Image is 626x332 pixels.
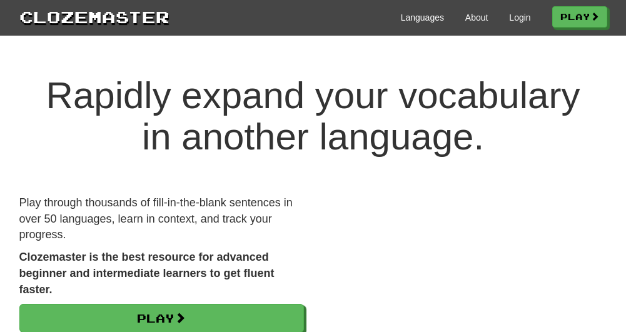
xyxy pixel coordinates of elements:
a: Languages [401,11,444,24]
p: Play through thousands of fill-in-the-blank sentences in over 50 languages, learn in context, and... [19,195,304,243]
a: Clozemaster [19,5,169,28]
strong: Clozemaster is the best resource for advanced beginner and intermediate learners to get fluent fa... [19,251,275,295]
a: Login [509,11,530,24]
a: About [465,11,488,24]
a: Play [552,6,607,28]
